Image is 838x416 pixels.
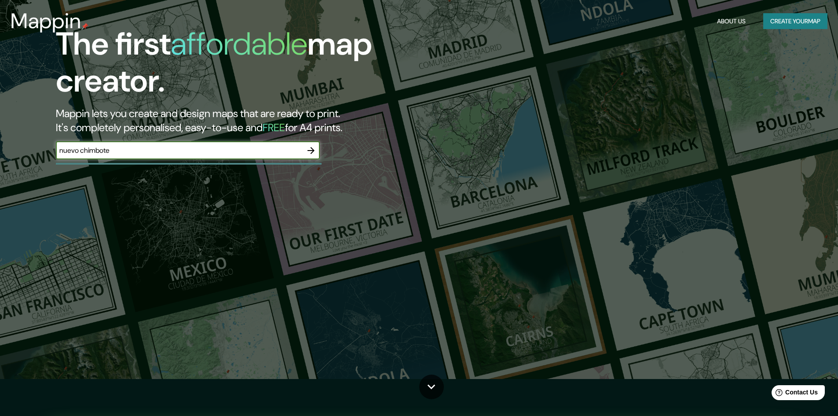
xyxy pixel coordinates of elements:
[714,13,749,29] button: About Us
[11,9,81,33] h3: Mappin
[56,107,475,135] h2: Mappin lets you create and design maps that are ready to print. It's completely personalised, eas...
[56,26,475,107] h1: The first map creator.
[81,23,88,30] img: mappin-pin
[263,121,285,134] h5: FREE
[171,23,307,64] h1: affordable
[760,382,828,406] iframe: Help widget launcher
[56,145,302,155] input: Choose your favourite place
[763,13,827,29] button: Create yourmap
